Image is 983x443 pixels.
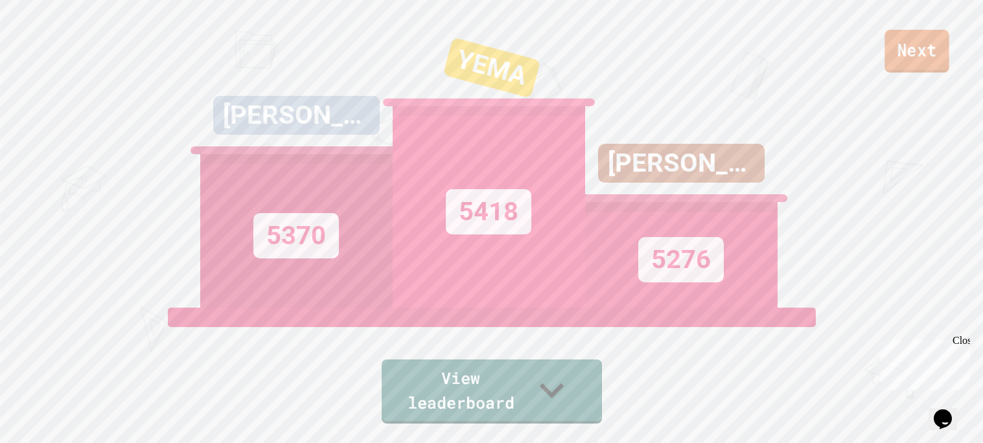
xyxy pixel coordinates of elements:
[382,359,602,424] a: View leaderboard
[638,237,724,282] div: 5276
[929,391,970,430] iframe: chat widget
[442,37,540,98] div: YEMA
[213,96,380,135] div: [PERSON_NAME]
[875,335,970,390] iframe: chat widget
[5,5,89,82] div: Chat with us now!Close
[446,189,531,234] div: 5418
[598,144,765,183] div: [PERSON_NAME]
[253,213,339,258] div: 5370
[885,30,949,73] a: Next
